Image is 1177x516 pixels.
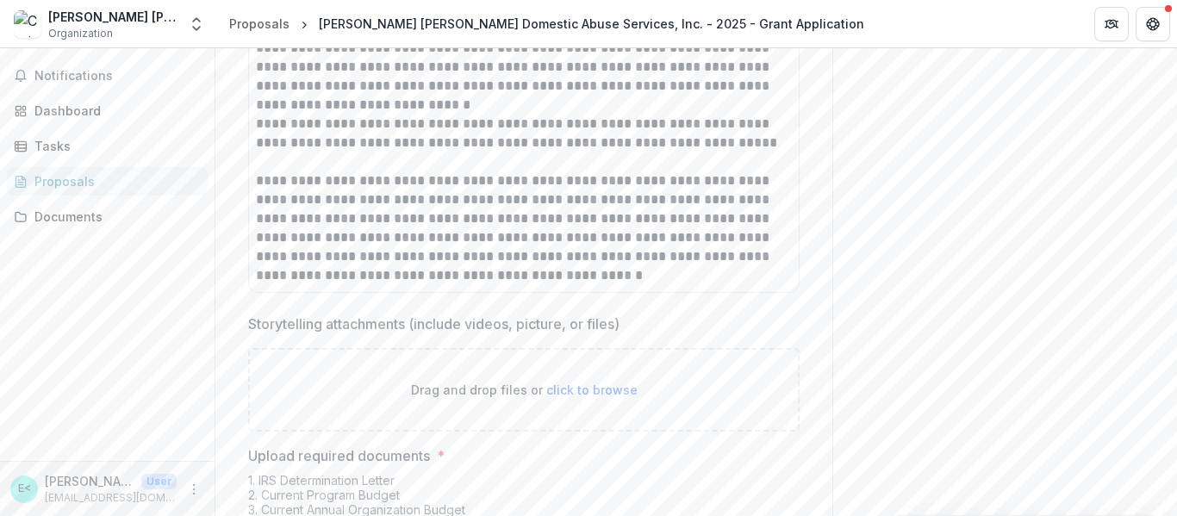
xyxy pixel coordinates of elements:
a: Proposals [222,11,296,36]
span: Notifications [34,69,201,84]
span: Organization [48,26,113,41]
button: Get Help [1136,7,1170,41]
p: Storytelling attachments (include videos, picture, or files) [248,314,620,334]
div: Dashboard [34,102,194,120]
p: [EMAIL_ADDRESS][DOMAIN_NAME] [45,490,177,506]
button: Partners [1094,7,1129,41]
img: Christine Ann Domestic Abuse Services, Inc. [14,10,41,38]
div: Documents [34,208,194,226]
div: [PERSON_NAME] [PERSON_NAME] Domestic Abuse Services, Inc. - 2025 - Grant Application [319,15,864,33]
p: Upload required documents [248,445,430,466]
a: Tasks [7,132,208,160]
button: More [184,479,204,500]
span: click to browse [546,382,638,397]
p: [PERSON_NAME] <[EMAIL_ADDRESS][DOMAIN_NAME]> [45,472,134,490]
div: Tasks [34,137,194,155]
div: Proposals [34,172,194,190]
div: [PERSON_NAME] [PERSON_NAME] Domestic Abuse Services, Inc. [48,8,177,26]
p: Drag and drop files or [411,381,638,399]
p: User [141,474,177,489]
a: Proposals [7,167,208,196]
button: Notifications [7,62,208,90]
div: Emily James <grantwriter@christineann.net> [18,483,31,494]
nav: breadcrumb [222,11,871,36]
div: Proposals [229,15,290,33]
a: Dashboard [7,96,208,125]
button: Open entity switcher [184,7,209,41]
a: Documents [7,202,208,231]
